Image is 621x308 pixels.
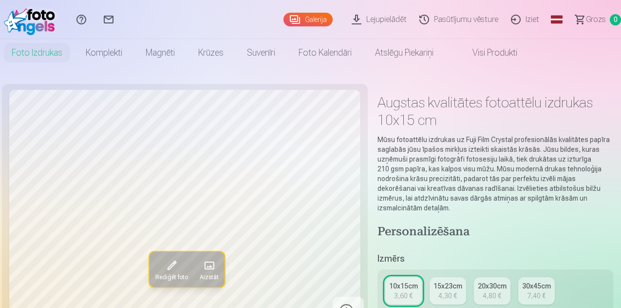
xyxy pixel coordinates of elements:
div: 10x15cm [389,281,418,291]
div: 30x45cm [522,281,551,291]
a: Foto kalendāri [287,39,363,66]
a: Visi produkti [445,39,529,66]
div: 4,30 € [438,291,457,301]
a: 15x23cm4,30 € [430,277,466,305]
div: 20x30cm [478,281,507,291]
button: Aizstāt [194,252,225,287]
p: Mūsu fotoattēlu izdrukas uz Fuji Film Crystal profesionālās kvalitātes papīra saglabās jūsu īpašo... [377,135,613,213]
a: Galerija [283,13,333,26]
div: 3,60 € [394,291,413,301]
button: Rediģēt foto [150,252,194,287]
span: Grozs [586,14,606,25]
a: Magnēti [134,39,187,66]
div: 4,80 € [483,291,501,301]
a: Komplekti [74,39,134,66]
a: Suvenīri [235,39,287,66]
a: 20x30cm4,80 € [474,277,510,305]
h5: Izmērs [377,252,613,266]
h4: Personalizēšana [377,225,613,240]
span: Rediģēt foto [155,273,188,281]
img: /fa1 [4,4,60,35]
span: Aizstāt [200,273,219,281]
a: Atslēgu piekariņi [363,39,445,66]
a: Krūzes [187,39,235,66]
span: 0 [610,14,621,25]
div: 15x23cm [433,281,462,291]
a: 30x45cm7,40 € [518,277,555,305]
h1: Augstas kvalitātes fotoattēlu izdrukas 10x15 cm [377,94,613,129]
div: 7,40 € [527,291,546,301]
a: 10x15cm3,60 € [385,277,422,305]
